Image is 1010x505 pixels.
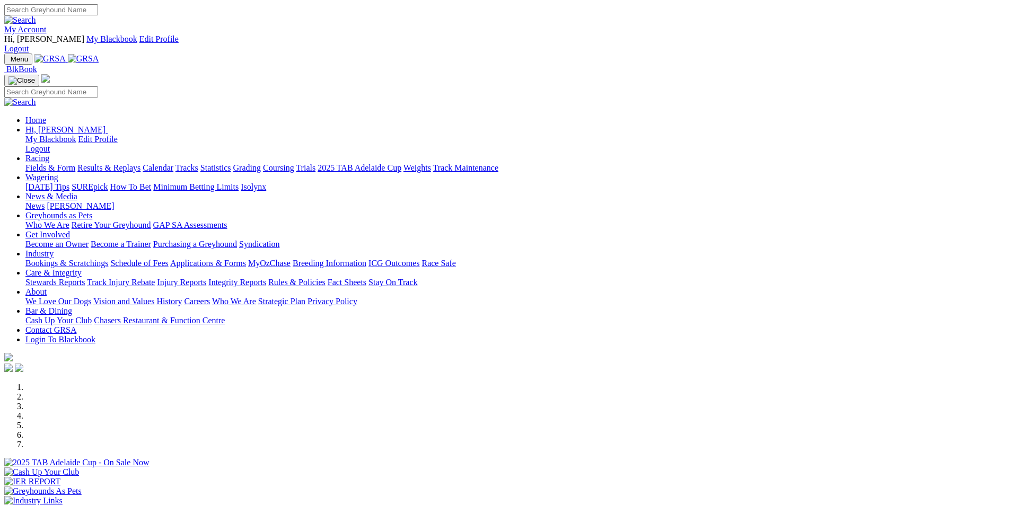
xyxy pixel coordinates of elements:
a: Privacy Policy [308,297,357,306]
a: Trials [296,163,315,172]
a: Breeding Information [293,259,366,268]
a: [PERSON_NAME] [47,201,114,210]
div: News & Media [25,201,1006,211]
a: Schedule of Fees [110,259,168,268]
a: Who We Are [212,297,256,306]
a: News [25,201,45,210]
a: Bookings & Scratchings [25,259,108,268]
div: Hi, [PERSON_NAME] [25,135,1006,154]
img: Search [4,98,36,107]
a: Stewards Reports [25,278,85,287]
a: SUREpick [72,182,108,191]
a: My Account [4,25,47,34]
a: GAP SA Assessments [153,220,227,229]
a: Greyhounds as Pets [25,211,92,220]
a: Racing [25,154,49,163]
div: Bar & Dining [25,316,1006,325]
a: Applications & Forms [170,259,246,268]
a: About [25,287,47,296]
a: How To Bet [110,182,152,191]
a: Race Safe [421,259,455,268]
img: logo-grsa-white.png [41,74,50,83]
a: Get Involved [25,230,70,239]
a: Fields & Form [25,163,75,172]
span: Hi, [PERSON_NAME] [4,34,84,43]
a: Cash Up Your Club [25,316,92,325]
a: Careers [184,297,210,306]
a: Weights [403,163,431,172]
a: Home [25,116,46,125]
a: Grading [233,163,261,172]
img: Greyhounds As Pets [4,486,82,496]
input: Search [4,4,98,15]
a: Calendar [143,163,173,172]
a: Care & Integrity [25,268,82,277]
div: Get Involved [25,240,1006,249]
div: Greyhounds as Pets [25,220,1006,230]
a: Contact GRSA [25,325,76,334]
a: Bar & Dining [25,306,72,315]
div: About [25,297,1006,306]
a: Edit Profile [78,135,118,144]
a: Injury Reports [157,278,206,287]
img: logo-grsa-white.png [4,353,13,361]
div: Industry [25,259,1006,268]
a: Become a Trainer [91,240,151,249]
a: BlkBook [4,65,37,74]
div: Wagering [25,182,1006,192]
img: GRSA [34,54,66,64]
img: GRSA [68,54,99,64]
a: Stay On Track [368,278,417,287]
img: Close [8,76,35,85]
a: Tracks [175,163,198,172]
a: Logout [25,144,50,153]
a: Rules & Policies [268,278,326,287]
span: Hi, [PERSON_NAME] [25,125,106,134]
a: Minimum Betting Limits [153,182,239,191]
a: Statistics [200,163,231,172]
span: Menu [11,55,28,63]
img: facebook.svg [4,364,13,372]
div: My Account [4,34,1006,54]
a: Purchasing a Greyhound [153,240,237,249]
a: Industry [25,249,54,258]
a: ICG Outcomes [368,259,419,268]
div: Racing [25,163,1006,173]
a: Fact Sheets [328,278,366,287]
a: MyOzChase [248,259,291,268]
div: Care & Integrity [25,278,1006,287]
a: My Blackbook [86,34,137,43]
input: Search [4,86,98,98]
a: Isolynx [241,182,266,191]
span: BlkBook [6,65,37,74]
img: Cash Up Your Club [4,467,79,477]
a: Retire Your Greyhound [72,220,151,229]
a: History [156,297,182,306]
button: Toggle navigation [4,75,39,86]
a: Hi, [PERSON_NAME] [25,125,108,134]
a: Coursing [263,163,294,172]
a: Login To Blackbook [25,335,95,344]
a: My Blackbook [25,135,76,144]
a: Integrity Reports [208,278,266,287]
a: Vision and Values [93,297,154,306]
a: Wagering [25,173,58,182]
img: 2025 TAB Adelaide Cup - On Sale Now [4,458,150,467]
a: Logout [4,44,29,53]
a: 2025 TAB Adelaide Cup [318,163,401,172]
a: News & Media [25,192,77,201]
a: Become an Owner [25,240,89,249]
img: twitter.svg [15,364,23,372]
img: IER REPORT [4,477,60,486]
a: [DATE] Tips [25,182,69,191]
a: Strategic Plan [258,297,305,306]
a: We Love Our Dogs [25,297,91,306]
button: Toggle navigation [4,54,32,65]
a: Chasers Restaurant & Function Centre [94,316,225,325]
img: Search [4,15,36,25]
a: Results & Replays [77,163,140,172]
a: Track Maintenance [433,163,498,172]
a: Syndication [239,240,279,249]
a: Track Injury Rebate [87,278,155,287]
a: Who We Are [25,220,69,229]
